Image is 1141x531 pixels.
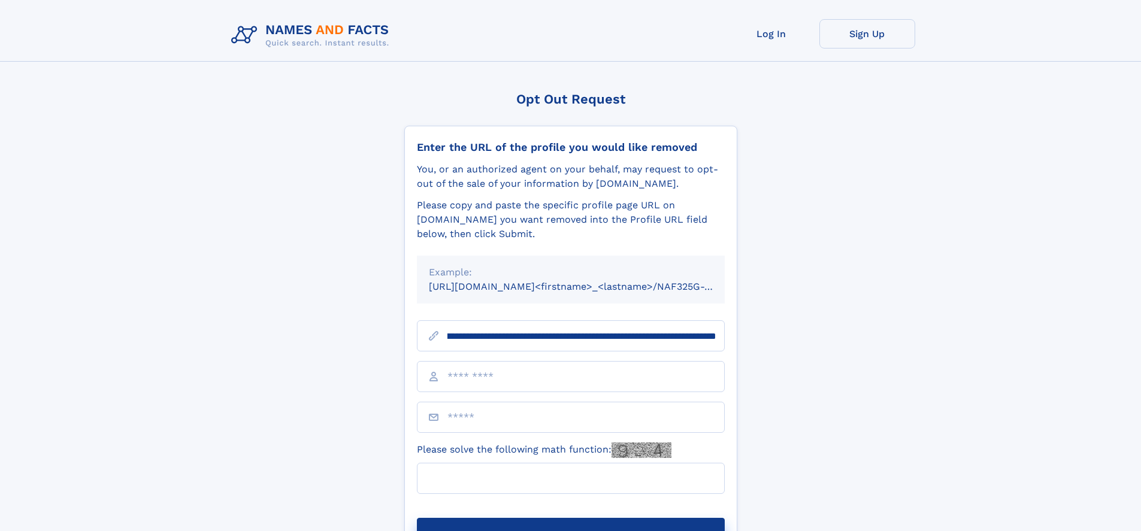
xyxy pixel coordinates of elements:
[819,19,915,48] a: Sign Up
[417,198,725,241] div: Please copy and paste the specific profile page URL on [DOMAIN_NAME] you want removed into the Pr...
[404,92,737,107] div: Opt Out Request
[429,265,713,280] div: Example:
[724,19,819,48] a: Log In
[417,141,725,154] div: Enter the URL of the profile you would like removed
[417,442,671,458] label: Please solve the following math function:
[417,162,725,191] div: You, or an authorized agent on your behalf, may request to opt-out of the sale of your informatio...
[429,281,747,292] small: [URL][DOMAIN_NAME]<firstname>_<lastname>/NAF325G-xxxxxxxx
[226,19,399,51] img: Logo Names and Facts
